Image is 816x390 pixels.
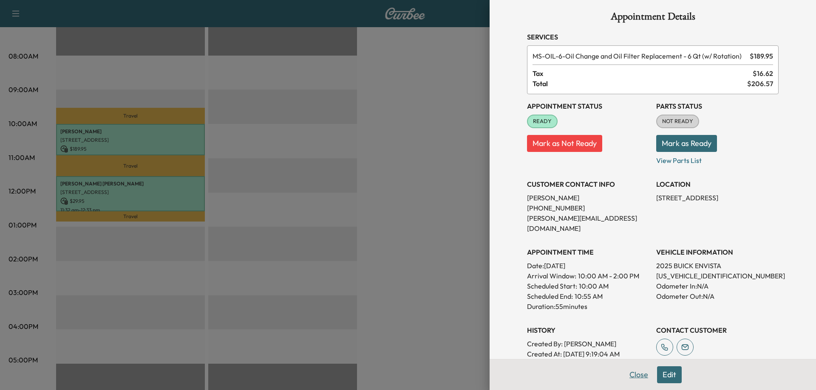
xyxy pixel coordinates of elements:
[533,51,746,61] span: Oil Change and Oil Filter Replacement - 6 Qt (w/ Rotation)
[527,281,577,291] p: Scheduled Start:
[533,68,753,79] span: Tax
[657,117,698,126] span: NOT READY
[657,366,682,383] button: Edit
[527,179,649,189] h3: CUSTOMER CONTACT INFO
[656,261,779,271] p: 2025 BUICK ENVISTA
[527,193,649,203] p: [PERSON_NAME]
[527,339,649,349] p: Created By : [PERSON_NAME]
[527,135,602,152] button: Mark as Not Ready
[656,247,779,257] h3: VEHICLE INFORMATION
[579,281,609,291] p: 10:00 AM
[528,117,557,126] span: READY
[527,11,779,25] h1: Appointment Details
[527,291,573,301] p: Scheduled End:
[527,32,779,42] h3: Services
[527,271,649,281] p: Arrival Window:
[533,79,747,89] span: Total
[527,101,649,111] h3: Appointment Status
[575,291,603,301] p: 10:55 AM
[656,179,779,189] h3: LOCATION
[527,261,649,271] p: Date: [DATE]
[656,281,779,291] p: Odometer In: N/A
[578,271,639,281] span: 10:00 AM - 2:00 PM
[527,213,649,233] p: [PERSON_NAME][EMAIL_ADDRESS][DOMAIN_NAME]
[656,101,779,111] h3: Parts Status
[753,68,773,79] span: $ 16.62
[747,79,773,89] span: $ 206.57
[656,291,779,301] p: Odometer Out: N/A
[656,193,779,203] p: [STREET_ADDRESS]
[527,247,649,257] h3: APPOINTMENT TIME
[656,271,779,281] p: [US_VEHICLE_IDENTIFICATION_NUMBER]
[527,301,649,311] p: Duration: 55 minutes
[527,349,649,359] p: Created At : [DATE] 9:19:04 AM
[624,366,654,383] button: Close
[656,325,779,335] h3: CONTACT CUSTOMER
[527,325,649,335] h3: History
[527,203,649,213] p: [PHONE_NUMBER]
[750,51,773,61] span: $ 189.95
[656,152,779,166] p: View Parts List
[656,135,717,152] button: Mark as Ready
